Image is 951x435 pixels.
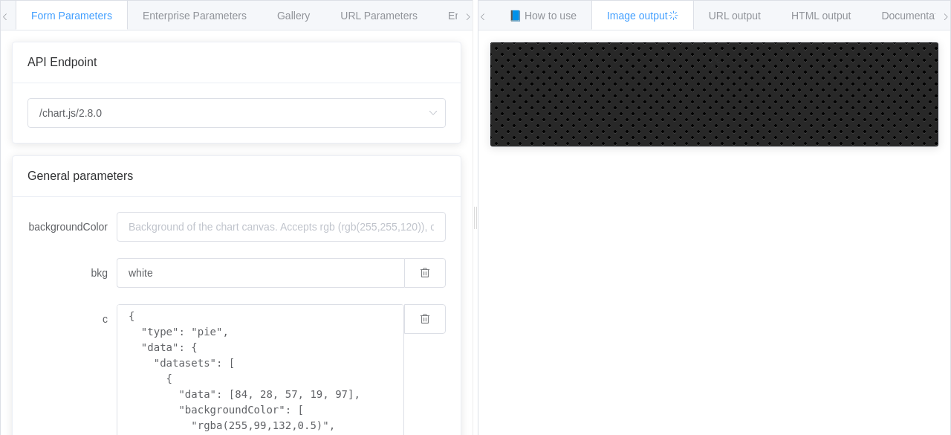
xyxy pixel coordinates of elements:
[117,258,404,288] input: Background of the chart canvas. Accepts rgb (rgb(255,255,120)), colors (red), and url-encoded hex...
[27,258,117,288] label: bkg
[448,10,512,22] span: Environments
[27,170,133,182] span: General parameters
[509,10,577,22] span: 📘 How to use
[27,98,446,128] input: Select
[27,56,97,68] span: API Endpoint
[607,10,678,22] span: Image output
[791,10,851,22] span: HTML output
[143,10,247,22] span: Enterprise Parameters
[31,10,112,22] span: Form Parameters
[27,212,117,242] label: backgroundColor
[117,212,446,242] input: Background of the chart canvas. Accepts rgb (rgb(255,255,120)), colors (red), and url-encoded hex...
[27,304,117,334] label: c
[881,10,951,22] span: Documentation
[277,10,310,22] span: Gallery
[709,10,761,22] span: URL output
[340,10,418,22] span: URL Parameters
